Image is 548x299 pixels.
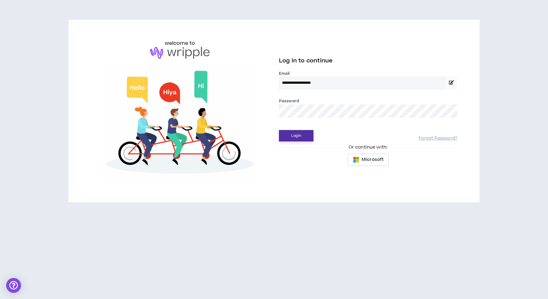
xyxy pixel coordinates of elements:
[279,71,457,76] label: Email
[6,278,21,293] div: Open Intercom Messenger
[279,130,313,141] button: Login
[150,47,210,59] img: logo-brand.png
[419,136,457,141] a: Forgot Password?
[91,65,269,183] img: Welcome to Wripple
[279,57,333,65] span: Log in to continue
[165,40,195,47] h6: welcome to
[362,156,384,163] span: Microsoft
[279,98,299,104] label: Password
[344,144,392,151] span: Or continue with:
[348,154,389,166] button: Microsoft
